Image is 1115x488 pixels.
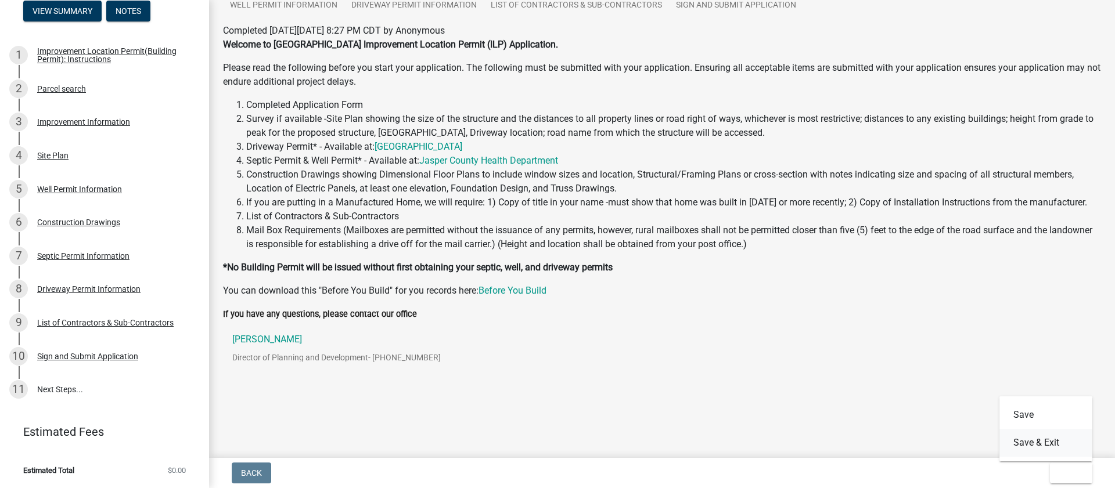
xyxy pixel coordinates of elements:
div: 9 [9,313,28,332]
div: Parcel search [37,85,86,93]
div: 8 [9,280,28,298]
button: View Summary [23,1,102,21]
span: Completed [DATE][DATE] 8:27 PM CDT by Anonymous [223,25,445,36]
div: 1 [9,46,28,64]
li: If you are putting in a Manufactured Home, we will require: 1) Copy of title in your name -must s... [246,196,1101,209]
li: Construction Drawings showing Dimensional Floor Plans to include window sizes and location, Struc... [246,168,1101,196]
div: 7 [9,247,28,265]
a: Jasper County Health Department [419,155,558,166]
div: Improvement Location Permit(Building Permit): Instructions [37,47,190,63]
p: [PERSON_NAME] [232,335,441,344]
div: 10 [9,347,28,366]
div: Septic Permit Information [37,252,130,260]
div: 5 [9,180,28,198]
div: Site Plan [37,151,69,160]
strong: *No Building Permit will be issued without first obtaining your septic, well, and driveway permits [223,262,613,273]
span: $0.00 [168,467,186,474]
li: Septic Permit & Well Permit* - Available at: [246,154,1101,168]
a: Before You Build [479,285,546,296]
button: Exit [1050,462,1092,483]
p: Please read the following before you start your application. The following must be submitted with... [223,61,1101,89]
div: 2 [9,79,28,98]
div: 4 [9,146,28,165]
div: Sign and Submit Application [37,352,138,360]
div: 6 [9,213,28,232]
p: You can download this "Before You Build" for you records here: [223,284,1101,298]
div: Improvement Information [37,118,130,126]
a: [PERSON_NAME]Director of Planning and Development- [PHONE_NUMBER] [223,326,1101,380]
a: [GEOGRAPHIC_DATA] [375,141,462,152]
button: Back [232,462,271,483]
div: Well Permit Information [37,185,122,193]
li: Driveway Permit* - Available at: [246,140,1101,154]
a: Estimated Fees [9,420,190,443]
div: 3 [9,113,28,131]
button: Save [999,401,1092,429]
p: Director of Planning and Development [232,353,459,362]
wm-modal-confirm: Summary [23,8,102,17]
li: Mail Box Requirements (Mailboxes are permitted without the issuance of any permits, however, rura... [246,223,1101,251]
div: Driveway Permit Information [37,285,141,293]
wm-modal-confirm: Notes [106,8,150,17]
div: Construction Drawings [37,218,120,226]
button: Notes [106,1,150,21]
div: Exit [999,396,1092,461]
li: Survey if available -Site Plan showing the size of the structure and the distances to all propert... [246,112,1101,140]
span: Exit [1059,468,1076,478]
li: List of Contractors & Sub-Contractors [246,209,1101,223]
button: Save & Exit [999,429,1092,457]
strong: Welcome to [GEOGRAPHIC_DATA] Improvement Location Permit (ILP) Application. [223,39,558,50]
label: If you have any questions, please contact our office [223,310,417,319]
div: 11 [9,380,28,399]
span: Estimated Total [23,467,74,474]
li: Completed Application Form [246,98,1101,112]
div: List of Contractors & Sub-Contractors [37,319,174,327]
span: - [PHONE_NUMBER] [368,353,441,362]
span: Back [241,468,262,478]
